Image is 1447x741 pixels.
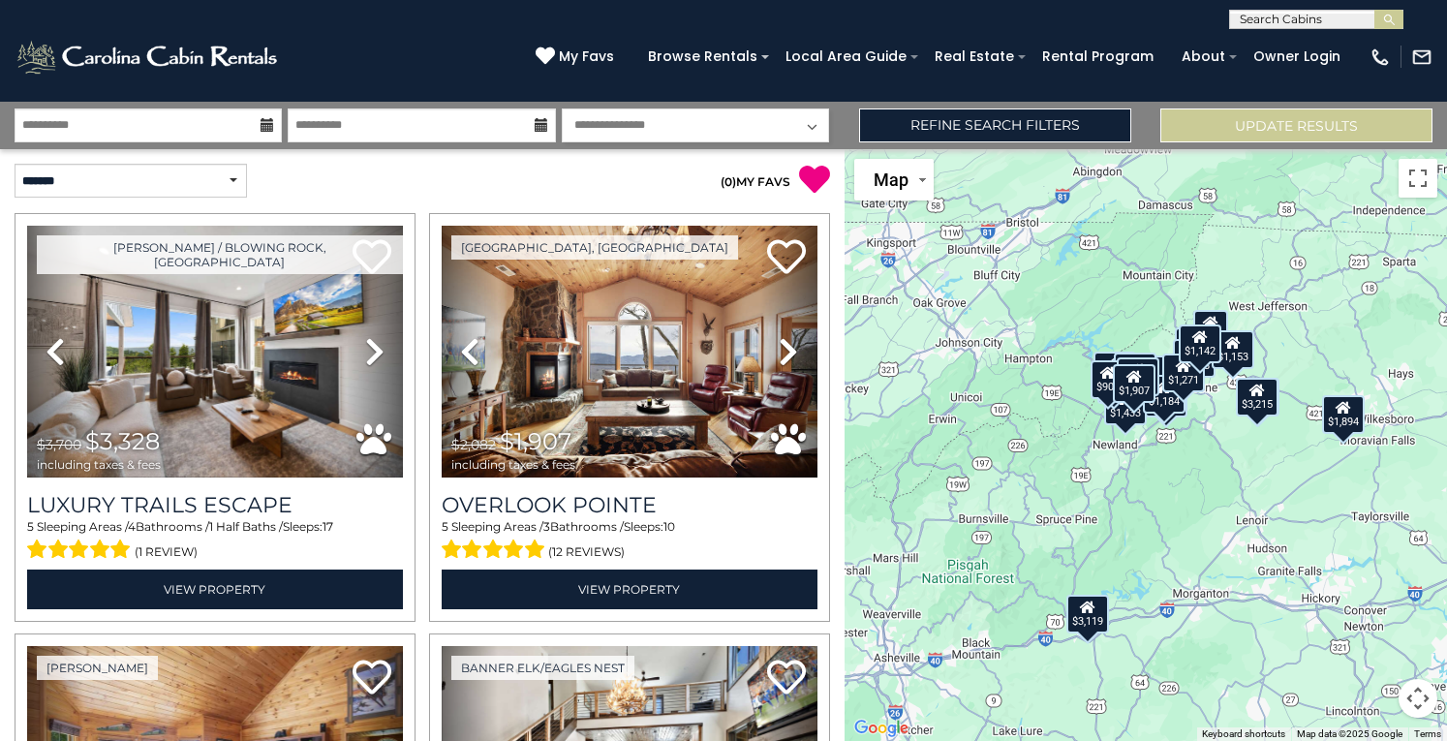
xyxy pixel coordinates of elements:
div: $901 [1091,360,1125,399]
span: (1 review) [135,540,198,565]
img: thumbnail_163477009.jpeg [442,226,817,478]
img: phone-regular-white.png [1370,46,1391,68]
a: Add to favorites [767,237,806,279]
span: ( ) [721,174,736,189]
span: (12 reviews) [548,540,625,565]
div: Sleeping Areas / Bathrooms / Sleeps: [27,518,403,565]
button: Update Results [1160,108,1432,142]
a: Terms [1414,728,1441,739]
div: $3,119 [1066,594,1109,633]
div: $1,271 [1162,353,1205,391]
span: 10 [663,519,675,534]
div: $1,235 [1113,353,1155,391]
a: About [1172,42,1235,72]
a: Open this area in Google Maps (opens a new window) [849,716,913,741]
span: 3 [543,519,550,534]
span: including taxes & fees [37,458,161,471]
a: [PERSON_NAME] / Blowing Rock, [GEOGRAPHIC_DATA] [37,235,403,274]
div: $2,161 [1093,352,1136,390]
a: Banner Elk/Eagles Nest [451,656,634,680]
a: (0)MY FAVS [721,174,790,189]
div: $1,142 [1179,324,1221,362]
a: Owner Login [1244,42,1350,72]
span: $3,328 [85,427,160,455]
a: Rental Program [1032,42,1163,72]
div: Sleeping Areas / Bathrooms / Sleeps: [442,518,817,565]
a: Local Area Guide [776,42,916,72]
a: View Property [442,570,817,609]
div: $1,153 [1212,329,1254,368]
a: Add to favorites [767,658,806,699]
button: Keyboard shortcuts [1202,727,1285,741]
button: Change map style [854,159,934,201]
span: $2,082 [451,436,496,453]
a: Real Estate [925,42,1024,72]
span: 0 [724,174,732,189]
span: 5 [442,519,448,534]
img: Google [849,716,913,741]
a: Luxury Trails Escape [27,492,403,518]
a: Refine Search Filters [859,108,1131,142]
span: 17 [323,519,333,534]
div: $1,907 [1113,364,1155,403]
div: $1,894 [1322,394,1365,433]
div: $952 [1193,310,1228,349]
span: including taxes & fees [451,458,575,471]
a: Overlook Pointe [442,492,817,518]
div: $3,215 [1236,378,1278,417]
div: $1,258 [1144,378,1186,417]
span: 1 Half Baths / [209,519,283,534]
img: thumbnail_168695581.jpeg [27,226,403,478]
div: $1,184 [1143,374,1185,413]
span: 5 [27,519,34,534]
span: Map [874,170,908,190]
button: Map camera controls [1399,679,1437,718]
a: My Favs [536,46,619,68]
a: [GEOGRAPHIC_DATA], [GEOGRAPHIC_DATA] [451,235,738,260]
img: White-1-2.png [15,38,283,77]
button: Toggle fullscreen view [1399,159,1437,198]
a: View Property [27,570,403,609]
div: $3,328 [1237,378,1279,417]
div: $1,185 [1117,356,1159,395]
div: $1,433 [1104,386,1147,425]
span: $1,907 [500,427,571,455]
span: My Favs [559,46,614,67]
span: 4 [128,519,136,534]
a: Add to favorites [353,658,391,699]
a: [PERSON_NAME] [37,656,158,680]
img: mail-regular-white.png [1411,46,1432,68]
span: Map data ©2025 Google [1297,728,1402,739]
a: Browse Rentals [638,42,767,72]
span: $3,700 [37,436,81,453]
